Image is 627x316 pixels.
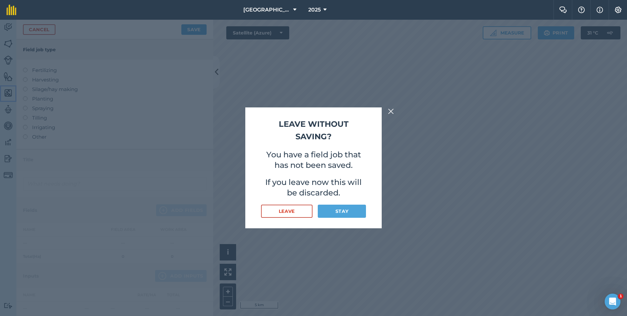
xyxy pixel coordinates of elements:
[614,7,622,13] img: A cog icon
[318,205,366,218] button: Stay
[577,7,585,13] img: A question mark icon
[261,118,366,143] h2: Leave without saving?
[308,6,321,14] span: 2025
[243,6,291,14] span: [GEOGRAPHIC_DATA][PERSON_NAME]
[261,149,366,170] p: You have a field job that has not been saved.
[261,205,313,218] button: Leave
[618,294,623,299] span: 1
[559,7,567,13] img: Two speech bubbles overlapping with the left bubble in the forefront
[597,6,603,14] img: svg+xml;base64,PHN2ZyB4bWxucz0iaHR0cDovL3d3dy53My5vcmcvMjAwMC9zdmciIHdpZHRoPSIxNyIgaGVpZ2h0PSIxNy...
[388,107,394,115] img: svg+xml;base64,PHN2ZyB4bWxucz0iaHR0cDovL3d3dy53My5vcmcvMjAwMC9zdmciIHdpZHRoPSIyMiIgaGVpZ2h0PSIzMC...
[261,177,366,198] p: If you leave now this will be discarded.
[7,5,16,15] img: fieldmargin Logo
[605,294,620,309] iframe: Intercom live chat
